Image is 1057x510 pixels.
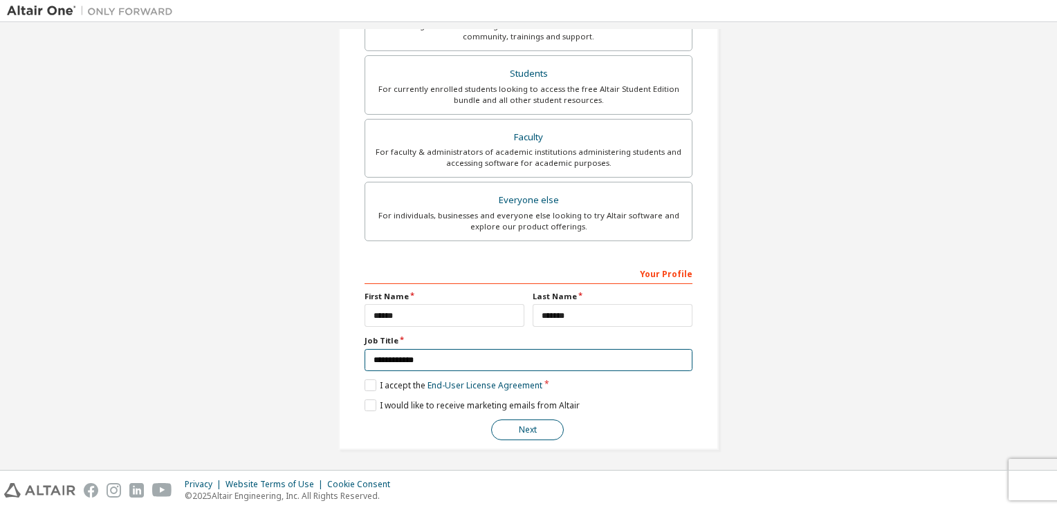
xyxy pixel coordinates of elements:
[365,399,580,411] label: I would like to receive marketing emails from Altair
[365,379,542,391] label: I accept the
[185,490,398,502] p: © 2025 Altair Engineering, Inc. All Rights Reserved.
[185,479,226,490] div: Privacy
[374,147,683,169] div: For faculty & administrators of academic institutions administering students and accessing softwa...
[152,483,172,498] img: youtube.svg
[374,64,683,84] div: Students
[374,84,683,106] div: For currently enrolled students looking to access the free Altair Student Edition bundle and all ...
[365,335,692,346] label: Job Title
[374,191,683,210] div: Everyone else
[226,479,327,490] div: Website Terms of Use
[374,128,683,147] div: Faculty
[533,291,692,302] label: Last Name
[374,210,683,232] div: For individuals, businesses and everyone else looking to try Altair software and explore our prod...
[7,4,180,18] img: Altair One
[84,483,98,498] img: facebook.svg
[374,20,683,42] div: For existing customers looking to access software downloads, HPC resources, community, trainings ...
[129,483,144,498] img: linkedin.svg
[4,483,75,498] img: altair_logo.svg
[327,479,398,490] div: Cookie Consent
[428,379,542,391] a: End-User License Agreement
[365,291,524,302] label: First Name
[107,483,121,498] img: instagram.svg
[491,419,564,440] button: Next
[365,262,692,284] div: Your Profile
